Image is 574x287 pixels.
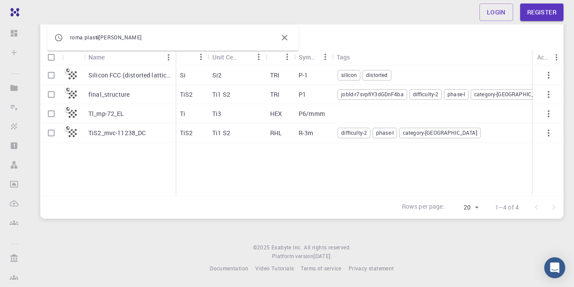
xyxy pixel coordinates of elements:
span: jobId-r7svpfiY3dGDnF4ba [338,91,406,98]
p: TiS2_mvc-11238_DC [88,129,146,137]
p: final_structure [88,90,130,99]
div: Unit Cell Formula [212,49,238,66]
div: Symmetry [299,49,318,66]
span: © 2025 [253,243,271,252]
span: Privacy statement [349,265,394,272]
span: Platform version [272,252,313,261]
button: Sort [270,50,284,64]
button: Sort [350,50,364,64]
a: [DATE]. [313,252,332,261]
p: Ti [180,109,185,118]
button: Menu [531,50,545,64]
a: Register [520,3,563,21]
p: 1–4 of 4 [495,203,519,212]
p: P6/mmm [299,109,325,118]
p: R-3m [299,129,313,137]
span: [DATE] . [313,252,332,259]
button: Menu [194,50,208,64]
span: Documentation [210,265,248,272]
p: RHL [270,129,282,137]
span: Video Tutorials [255,265,294,272]
button: Sort [105,50,119,64]
p: Rows per page: [402,202,445,212]
span: Terms of service [301,265,341,272]
p: Tl_mp-72_EL [88,109,124,118]
span: difficulty-2 [410,91,442,98]
button: Menu [318,50,332,64]
div: Unit Cell Formula [208,49,266,66]
p: P-1 [299,71,308,80]
p: Ti3 [212,109,221,118]
span: Exabyte Inc. [271,244,302,251]
div: 20 [448,201,481,214]
button: Menu [252,50,266,64]
div: Symmetry [294,49,332,66]
div: Name [88,49,105,66]
div: Formula [176,49,208,66]
div: Icon [62,49,84,66]
p: HEX [270,109,282,118]
button: Sort [238,50,252,64]
div: Tags [332,49,545,66]
span: silicon [338,71,360,79]
p: TiS2 [180,129,193,137]
div: Actions [533,49,563,66]
span: distorted [363,71,391,79]
p: TRI [270,90,279,99]
div: Name [84,49,176,66]
a: Exabyte Inc. [271,243,302,252]
p: P1 [299,90,306,99]
span: difficulty-2 [338,129,370,136]
span: roma plas [70,34,95,41]
p: TiS2 [180,90,193,99]
span: category-[GEOGRAPHIC_DATA] [400,129,480,136]
a: Privacy statement [349,264,394,273]
p: Ti1 S2 [212,129,230,137]
a: Video Tutorials [255,264,294,273]
img: logo [7,8,19,17]
button: Columns [46,33,61,47]
p: Silicon FCC (distorted lattice) [88,71,171,80]
p: Si [180,71,186,80]
span: All rights reserved. [304,243,351,252]
div: Open Intercom Messenger [544,257,565,278]
a: Terms of service [301,264,341,273]
p: Si2 [212,71,222,80]
a: Documentation [210,264,248,273]
div: Actions [537,49,549,66]
div: Tags [337,49,350,66]
p: TRI [270,71,279,80]
button: Menu [549,50,563,64]
span: [PERSON_NAME] [99,34,141,41]
a: Login [479,3,513,21]
button: Menu [162,50,176,64]
span: ti [95,34,99,41]
span: phase-I [373,129,397,136]
span: category-[GEOGRAPHIC_DATA] [471,91,552,98]
p: Ti1 S2 [212,90,230,99]
span: phase-I [444,91,468,98]
button: Menu [280,50,294,64]
div: Lattice [266,49,294,66]
button: Sort [180,50,194,64]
